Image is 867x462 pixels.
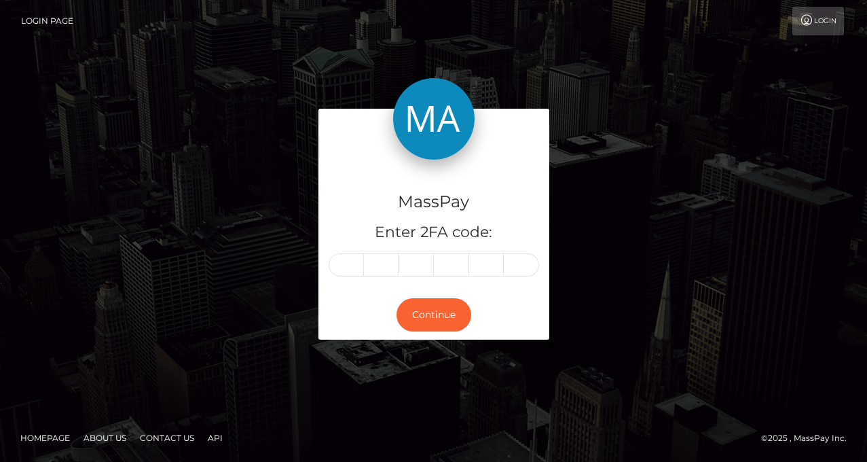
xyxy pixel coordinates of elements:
a: Homepage [15,427,75,448]
h5: Enter 2FA code: [329,222,539,243]
a: Login [792,7,844,35]
a: API [202,427,228,448]
img: MassPay [393,78,475,160]
a: About Us [78,427,132,448]
h4: MassPay [329,190,539,214]
div: © 2025 , MassPay Inc. [761,431,857,446]
button: Continue [396,298,471,332]
a: Contact Us [134,427,200,448]
a: Login Page [21,7,73,35]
